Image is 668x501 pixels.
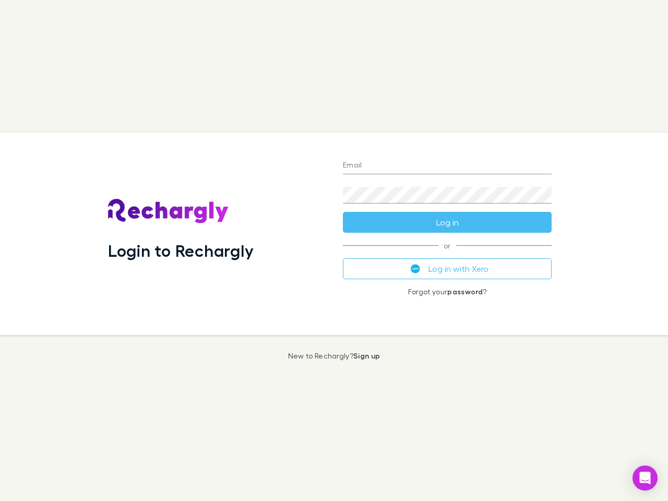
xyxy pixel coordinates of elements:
p: New to Rechargly? [288,352,380,360]
a: Sign up [353,351,380,360]
span: or [343,245,552,246]
button: Log in with Xero [343,258,552,279]
button: Log in [343,212,552,233]
p: Forgot your ? [343,288,552,296]
h1: Login to Rechargly [108,241,254,260]
div: Open Intercom Messenger [633,466,658,491]
a: password [447,287,483,296]
img: Xero's logo [411,264,420,273]
img: Rechargly's Logo [108,199,229,224]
